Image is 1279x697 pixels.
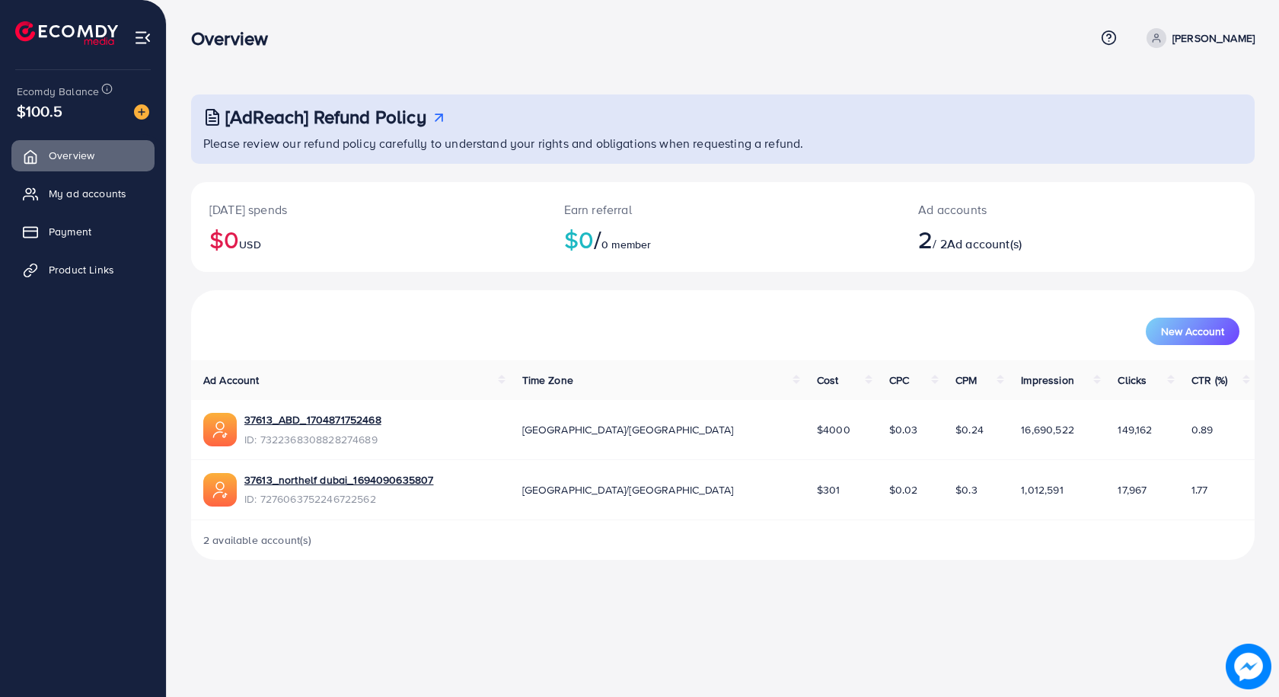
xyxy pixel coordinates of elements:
span: CPC [889,372,909,388]
span: $301 [817,482,840,497]
h2: $0 [209,225,528,254]
img: image [134,104,149,120]
span: Ad account(s) [947,235,1022,252]
span: 17,967 [1118,482,1147,497]
a: Payment [11,216,155,247]
span: [GEOGRAPHIC_DATA]/[GEOGRAPHIC_DATA] [522,482,734,497]
a: Product Links [11,254,155,285]
p: Earn referral [564,200,882,219]
span: CTR (%) [1191,372,1227,388]
span: 0.89 [1191,422,1214,437]
span: 1.77 [1191,482,1208,497]
span: New Account [1161,326,1224,337]
span: My ad accounts [49,186,126,201]
span: $0.3 [955,482,978,497]
span: CPM [955,372,977,388]
span: $0.02 [889,482,918,497]
span: $0.03 [889,422,918,437]
span: Product Links [49,262,114,277]
button: New Account [1146,318,1239,345]
img: menu [134,29,152,46]
p: [PERSON_NAME] [1172,29,1255,47]
img: ic-ads-acc.e4c84228.svg [203,473,237,507]
img: image [1226,644,1271,689]
span: Ecomdy Balance [17,84,99,99]
h3: [AdReach] Refund Policy [225,106,426,128]
span: $4000 [817,422,850,437]
span: Payment [49,224,91,239]
span: 1,012,591 [1021,482,1063,497]
p: Ad accounts [918,200,1147,219]
span: ID: 7276063752246722562 [244,491,433,507]
span: [GEOGRAPHIC_DATA]/[GEOGRAPHIC_DATA] [522,422,734,437]
a: 37613_northelf dubai_1694090635807 [244,472,433,488]
span: Cost [817,372,839,388]
p: Please review our refund policy carefully to understand your rights and obligations when requesti... [203,134,1246,152]
span: 149,162 [1118,422,1152,437]
span: $100.5 [17,100,62,122]
span: 0 member [601,237,651,252]
a: My ad accounts [11,178,155,209]
span: $0.24 [955,422,984,437]
span: Time Zone [522,372,573,388]
span: ID: 7322368308828274689 [244,432,381,447]
img: logo [15,21,118,45]
span: USD [239,237,260,252]
span: 16,690,522 [1021,422,1074,437]
h2: $0 [564,225,882,254]
span: Overview [49,148,94,163]
a: Overview [11,140,155,171]
img: ic-ads-acc.e4c84228.svg [203,413,237,446]
span: Clicks [1118,372,1147,388]
span: Ad Account [203,372,260,388]
h2: / 2 [918,225,1147,254]
span: 2 [918,222,933,257]
span: / [594,222,601,257]
h3: Overview [191,27,280,50]
a: [PERSON_NAME] [1140,28,1255,48]
a: 37613_ABD_1704871752468 [244,412,381,427]
span: Impression [1021,372,1074,388]
span: 2 available account(s) [203,532,312,548]
p: [DATE] spends [209,200,528,219]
